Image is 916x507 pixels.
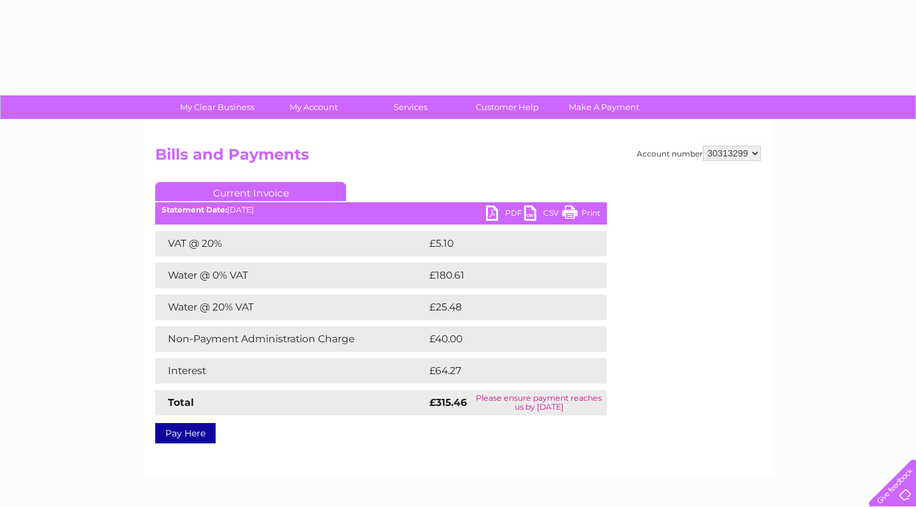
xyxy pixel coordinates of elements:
div: Account number [637,146,761,161]
a: Pay Here [155,423,216,443]
td: £64.27 [426,358,581,384]
td: Water @ 0% VAT [155,263,426,288]
a: My Clear Business [165,95,270,119]
h2: Bills and Payments [155,146,761,170]
td: £5.10 [426,231,576,256]
td: Water @ 20% VAT [155,295,426,320]
td: £180.61 [426,263,583,288]
a: Current Invoice [155,182,346,201]
a: PDF [486,205,524,224]
td: £40.00 [426,326,582,352]
a: My Account [261,95,366,119]
b: Statement Date: [162,205,227,214]
strong: £315.46 [429,396,467,408]
a: Print [562,205,600,224]
a: Customer Help [455,95,560,119]
a: Services [358,95,463,119]
td: VAT @ 20% [155,231,426,256]
strong: Total [168,396,194,408]
td: Please ensure payment reaches us by [DATE] [471,390,607,415]
td: £25.48 [426,295,581,320]
a: CSV [524,205,562,224]
div: [DATE] [155,205,607,214]
td: Non-Payment Administration Charge [155,326,426,352]
td: Interest [155,358,426,384]
a: Make A Payment [552,95,656,119]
